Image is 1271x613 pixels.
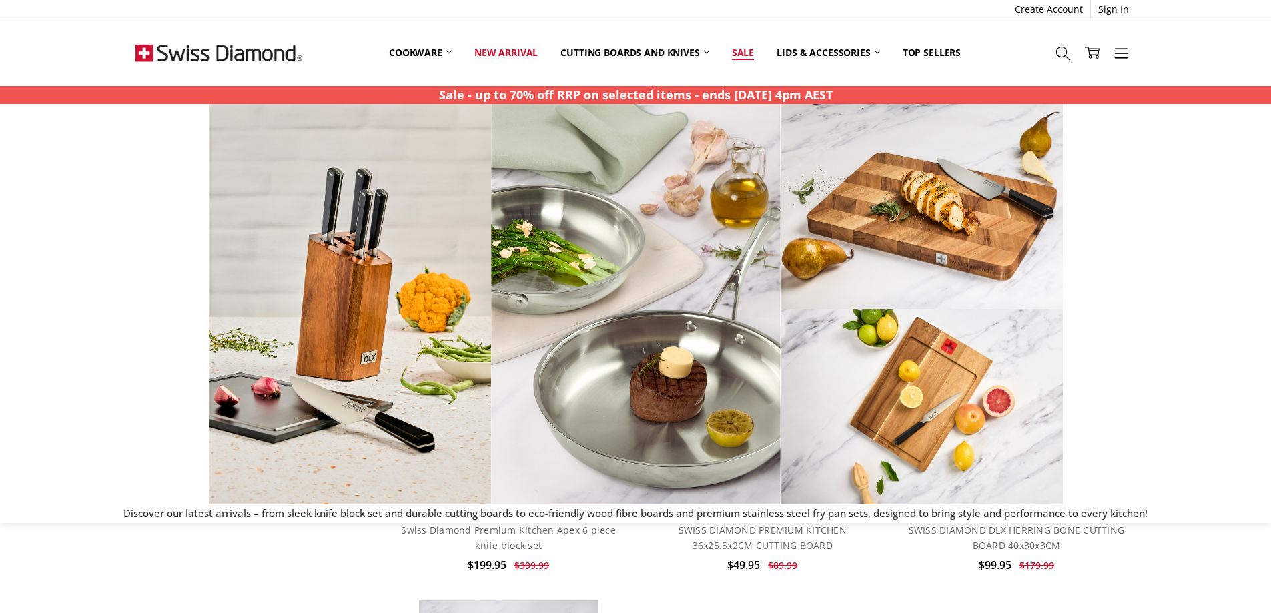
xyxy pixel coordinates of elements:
a: SWISS DIAMOND PREMIUM KITCHEN 36x25.5x2CM CUTTING BOARD [679,524,847,551]
span: $179.99 [1019,559,1054,572]
a: Swiss Diamond Premium Kitchen Apex 6 piece knife block set [401,524,616,551]
a: Top Sellers [891,38,972,67]
a: Cookware [378,38,463,67]
a: Lids & Accessories [765,38,891,67]
span: $49.95 [727,558,760,572]
span: $399.99 [514,559,549,572]
a: New arrival [463,38,549,67]
a: SWISS DIAMOND DLX HERRING BONE CUTTING BOARD 40x30x3CM [909,524,1125,551]
span: $99.95 [979,558,1011,572]
p: Discover our latest arrivals – from sleek knife block set and durable cutting boards to eco-frien... [123,506,1148,521]
span: $199.95 [468,558,506,572]
strong: Sale - up to 70% off RRP on selected items - ends [DATE] 4pm AEST [439,87,833,103]
a: Cutting boards and knives [549,38,721,67]
img: Free Shipping On Every Order [135,19,302,86]
a: Sale [721,38,765,67]
span: $89.99 [768,559,797,572]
